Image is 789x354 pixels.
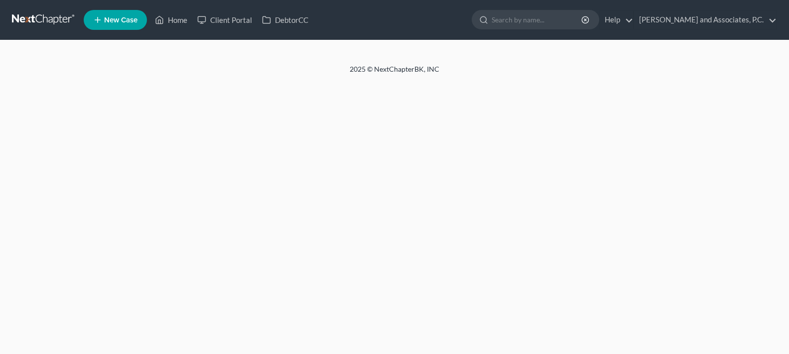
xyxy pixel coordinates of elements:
[111,64,678,82] div: 2025 © NextChapterBK, INC
[492,10,583,29] input: Search by name...
[634,11,777,29] a: [PERSON_NAME] and Associates, P.C.
[104,16,137,24] span: New Case
[600,11,633,29] a: Help
[150,11,192,29] a: Home
[257,11,313,29] a: DebtorCC
[192,11,257,29] a: Client Portal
